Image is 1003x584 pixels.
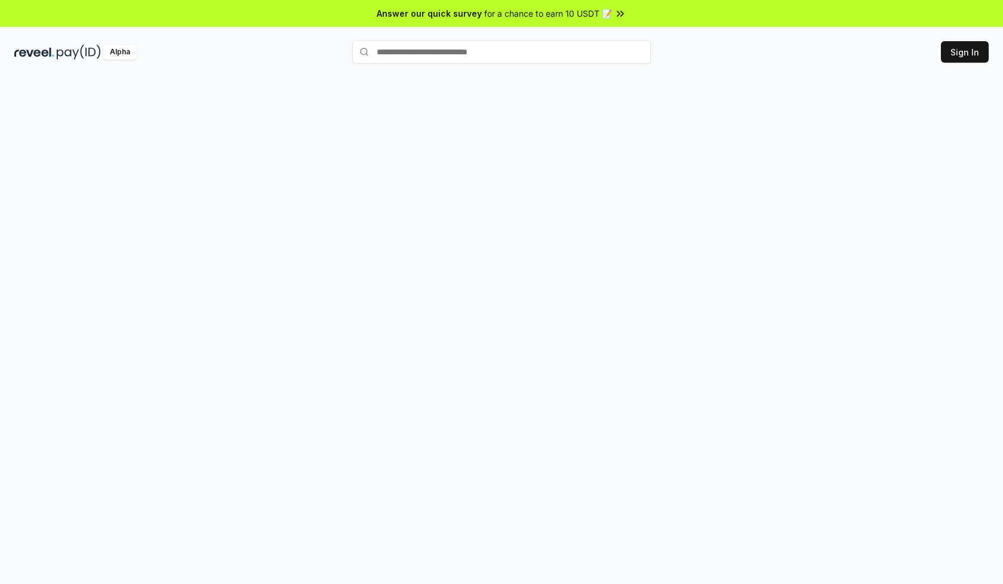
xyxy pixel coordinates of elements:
[57,45,101,60] img: pay_id
[941,41,989,63] button: Sign In
[484,7,612,20] span: for a chance to earn 10 USDT 📝
[377,7,482,20] span: Answer our quick survey
[14,45,54,60] img: reveel_dark
[103,45,137,60] div: Alpha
